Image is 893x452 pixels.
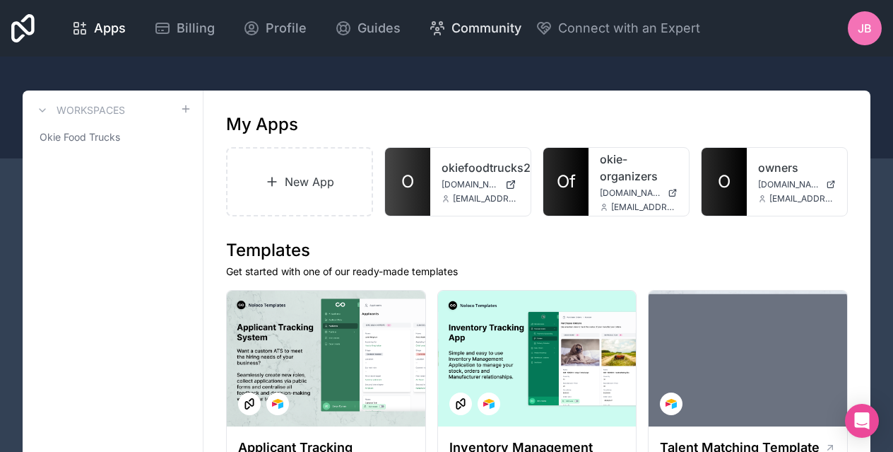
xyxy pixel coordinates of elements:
[558,18,700,38] span: Connect with an Expert
[226,113,298,136] h1: My Apps
[401,170,414,193] span: O
[232,13,318,44] a: Profile
[60,13,137,44] a: Apps
[272,398,283,410] img: Airtable Logo
[40,130,120,144] span: Okie Food Trucks
[702,148,747,216] a: O
[143,13,226,44] a: Billing
[769,193,836,204] span: [EMAIL_ADDRESS][DOMAIN_NAME]
[266,18,307,38] span: Profile
[543,148,589,216] a: Of
[536,18,700,38] button: Connect with an Expert
[666,398,677,410] img: Airtable Logo
[226,239,848,262] h1: Templates
[442,159,519,176] a: okiefoodtrucks2
[611,202,678,213] span: [EMAIL_ADDRESS][DOMAIN_NAME]
[385,148,430,216] a: O
[94,18,126,38] span: Apps
[177,18,215,38] span: Billing
[57,103,125,117] h3: Workspaces
[34,124,191,150] a: Okie Food Trucks
[34,102,125,119] a: Workspaces
[442,179,519,190] a: [DOMAIN_NAME]
[600,187,662,199] span: [DOMAIN_NAME]
[226,265,848,279] p: Get started with one of our ready-made templates
[718,170,731,193] span: O
[600,151,678,185] a: okie-organizers
[418,13,533,44] a: Community
[451,18,521,38] span: Community
[557,170,576,193] span: Of
[758,159,836,176] a: owners
[483,398,495,410] img: Airtable Logo
[226,147,373,216] a: New App
[357,18,401,38] span: Guides
[758,179,820,190] span: [DOMAIN_NAME]
[858,20,872,37] span: JB
[845,404,879,438] div: Open Intercom Messenger
[758,179,836,190] a: [DOMAIN_NAME]
[442,179,499,190] span: [DOMAIN_NAME]
[600,187,678,199] a: [DOMAIN_NAME]
[453,193,519,204] span: [EMAIL_ADDRESS][DOMAIN_NAME]
[324,13,412,44] a: Guides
